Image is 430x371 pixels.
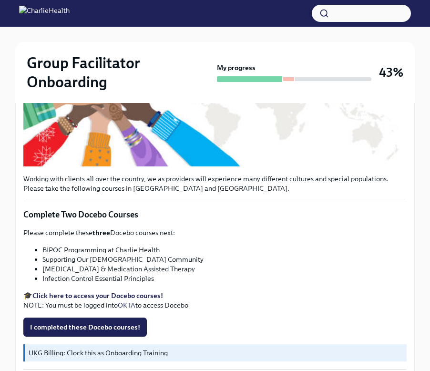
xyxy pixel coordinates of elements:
[92,228,110,237] strong: three
[42,274,407,283] li: Infection Control Essential Principles
[118,301,135,309] a: OKTA
[23,174,407,193] p: Working with clients all over the country, we as providers will experience many different culture...
[23,228,407,237] p: Please complete these Docebo courses next:
[23,291,407,310] p: 🎓 NOTE: You must be logged into to access Docebo
[379,64,403,81] h3: 43%
[19,6,70,21] img: CharlieHealth
[42,245,407,255] li: BIPOC Programming at Charlie Health
[23,209,407,220] p: Complete Two Docebo Courses
[29,348,403,358] p: UKG Billing: Clock this as Onboarding Training
[27,53,213,92] h2: Group Facilitator Onboarding
[32,291,163,300] a: Click here to access your Docebo courses!
[23,318,147,337] button: I completed these Docebo courses!
[42,255,407,264] li: Supporting Our [DEMOGRAPHIC_DATA] Community
[217,63,256,72] strong: My progress
[42,264,407,274] li: [MEDICAL_DATA] & Medication Assisted Therapy
[30,322,140,332] span: I completed these Docebo courses!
